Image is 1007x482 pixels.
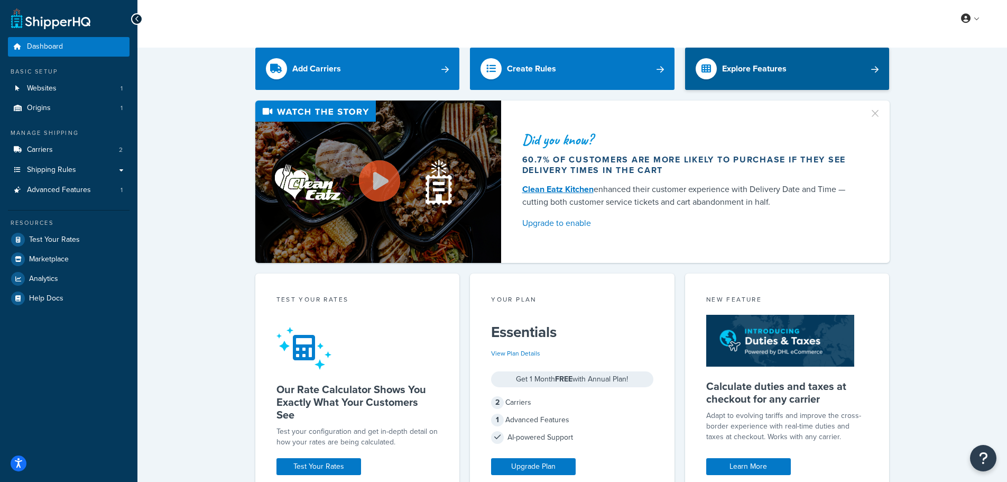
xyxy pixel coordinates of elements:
[8,79,130,98] a: Websites1
[292,61,341,76] div: Add Carriers
[555,374,572,385] strong: FREE
[121,104,123,113] span: 1
[8,160,130,180] a: Shipping Rules
[8,37,130,57] a: Dashboard
[491,414,504,426] span: 1
[8,79,130,98] li: Websites
[706,458,791,475] a: Learn More
[8,140,130,160] a: Carriers2
[29,255,69,264] span: Marketplace
[276,458,361,475] a: Test Your Rates
[491,371,653,387] div: Get 1 Month with Annual Plan!
[276,295,439,307] div: Test your rates
[29,275,58,284] span: Analytics
[706,380,869,405] h5: Calculate duties and taxes at checkout for any carrier
[29,294,63,303] span: Help Docs
[491,395,653,410] div: Carriers
[121,186,123,195] span: 1
[8,219,130,228] div: Resources
[491,396,504,409] span: 2
[8,230,130,249] a: Test Your Rates
[276,426,439,448] div: Test your configuration and get in-depth detail on how your rates are being calculated.
[27,145,53,154] span: Carriers
[491,349,540,358] a: View Plan Details
[8,67,130,76] div: Basic Setup
[27,186,91,195] span: Advanced Features
[8,98,130,118] li: Origins
[706,295,869,307] div: New Feature
[8,98,130,118] a: Origins1
[522,216,856,231] a: Upgrade to enable
[491,324,653,341] h5: Essentials
[8,180,130,200] li: Advanced Features
[8,140,130,160] li: Carriers
[470,48,675,90] a: Create Rules
[522,183,856,208] div: enhanced their customer experience with Delivery Date and Time — cutting both customer service ti...
[119,145,123,154] span: 2
[507,61,556,76] div: Create Rules
[27,84,57,93] span: Websites
[27,104,51,113] span: Origins
[8,269,130,288] a: Analytics
[491,458,576,475] a: Upgrade Plan
[276,383,439,421] h5: Our Rate Calculator Shows You Exactly What Your Customers See
[706,411,869,442] p: Adapt to evolving tariffs and improve the cross-border experience with real-time duties and taxes...
[29,235,80,244] span: Test Your Rates
[121,84,123,93] span: 1
[27,166,76,175] span: Shipping Rules
[8,180,130,200] a: Advanced Features1
[491,295,653,307] div: Your Plan
[491,413,653,428] div: Advanced Features
[8,129,130,138] div: Manage Shipping
[255,101,501,263] img: Video thumbnail
[255,48,460,90] a: Add Carriers
[522,154,856,176] div: 60.7% of customers are more likely to purchase if they see delivery times in the cart
[8,250,130,269] a: Marketplace
[722,61,787,76] div: Explore Features
[8,289,130,308] a: Help Docs
[522,132,856,147] div: Did you know?
[491,430,653,445] div: AI-powered Support
[27,42,63,51] span: Dashboard
[522,183,594,195] a: Clean Eatz Kitchen
[970,445,996,471] button: Open Resource Center
[685,48,890,90] a: Explore Features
